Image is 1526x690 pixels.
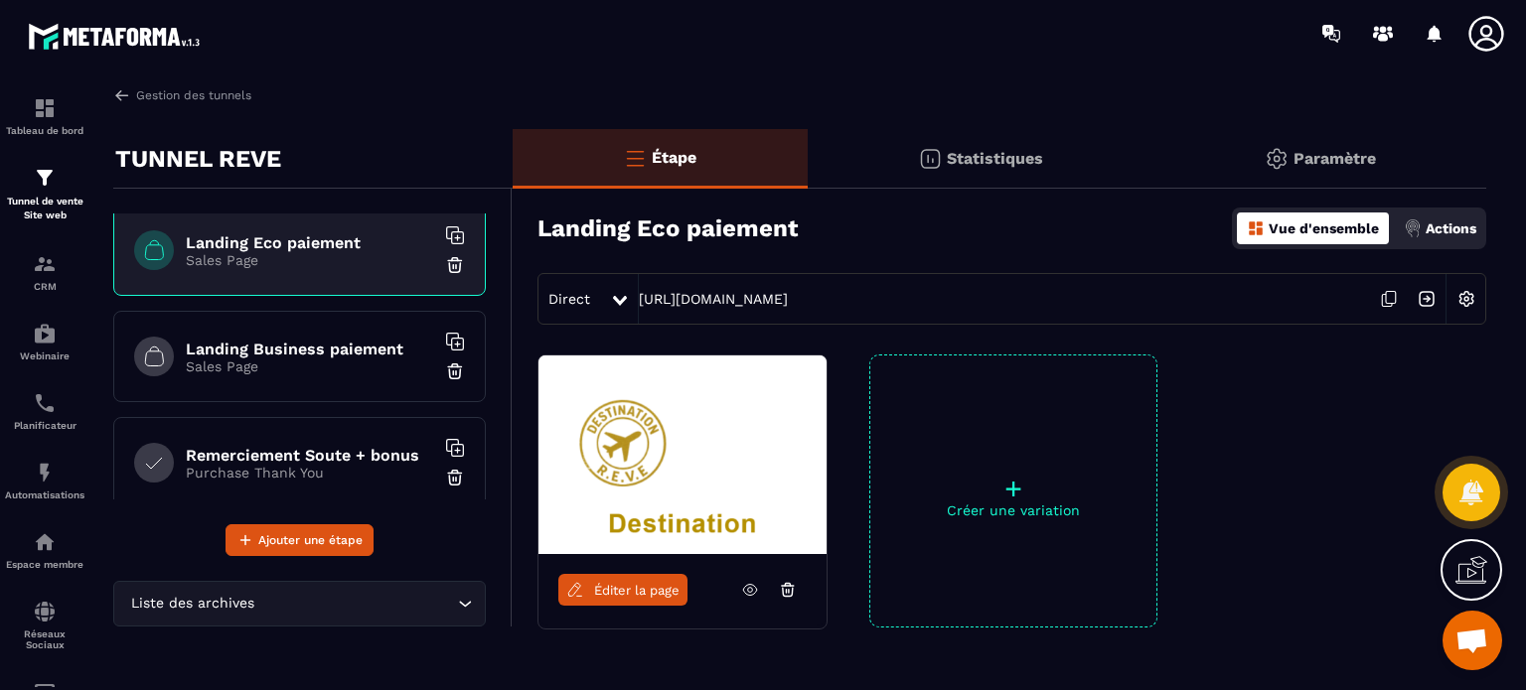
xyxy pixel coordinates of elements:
img: dashboard-orange.40269519.svg [1247,219,1265,237]
p: Vue d'ensemble [1269,220,1379,236]
input: Search for option [258,593,453,615]
img: social-network [33,600,57,623]
a: [URL][DOMAIN_NAME] [639,291,788,307]
a: formationformationCRM [5,237,84,307]
p: Tableau de bord [5,125,84,136]
p: Tunnel de vente Site web [5,195,84,222]
p: Sales Page [186,252,434,268]
img: setting-gr.5f69749f.svg [1265,147,1289,171]
a: automationsautomationsWebinaire [5,307,84,376]
img: logo [28,18,207,55]
img: formation [33,96,57,120]
p: Paramètre [1294,149,1376,168]
img: setting-w.858f3a88.svg [1448,280,1485,318]
p: CRM [5,281,84,292]
h6: Landing Eco paiement [186,233,434,252]
img: image [538,355,827,554]
p: Espace membre [5,559,84,570]
p: Statistiques [947,149,1043,168]
p: Purchase Thank You [186,465,434,481]
a: formationformationTableau de bord [5,81,84,151]
a: schedulerschedulerPlanificateur [5,376,84,446]
img: stats.20deebd0.svg [918,147,942,171]
p: Sales Page [186,358,434,374]
img: trash [445,255,465,275]
img: arrow-next.bcc2205e.svg [1408,280,1446,318]
a: Éditer la page [558,574,687,606]
p: Planificateur [5,420,84,431]
h3: Landing Eco paiement [537,214,798,242]
img: trash [445,468,465,487]
img: bars-o.4a397970.svg [623,146,647,170]
span: Éditer la page [594,583,680,598]
span: Ajouter une étape [258,530,363,550]
img: trash [445,361,465,381]
img: actions.d6e523a2.png [1404,219,1422,237]
h6: Remerciement Soute + bonus [186,446,434,465]
a: social-networksocial-networkRéseaux Sociaux [5,585,84,665]
span: Liste des archives [126,593,258,615]
p: Automatisations [5,489,84,500]
img: formation [33,252,57,276]
button: Ajouter une étape [226,524,374,556]
img: automations [33,461,57,484]
p: Webinaire [5,350,84,361]
span: Direct [548,291,590,307]
div: Ouvrir le chat [1443,611,1502,670]
img: automations [33,322,57,345]
p: Actions [1426,220,1476,236]
img: scheduler [33,391,57,415]
p: Réseaux Sociaux [5,628,84,650]
p: Étape [652,148,696,167]
div: Search for option [113,581,486,626]
img: formation [33,166,57,190]
p: TUNNEL REVE [115,139,281,179]
img: arrow [113,86,131,104]
a: automationsautomationsEspace membre [5,515,84,585]
a: Gestion des tunnels [113,86,251,104]
a: automationsautomationsAutomatisations [5,446,84,515]
h6: Landing Business paiement [186,340,434,358]
p: + [870,475,1156,502]
a: formationformationTunnel de vente Site web [5,151,84,237]
img: automations [33,530,57,554]
p: Créer une variation [870,502,1156,518]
